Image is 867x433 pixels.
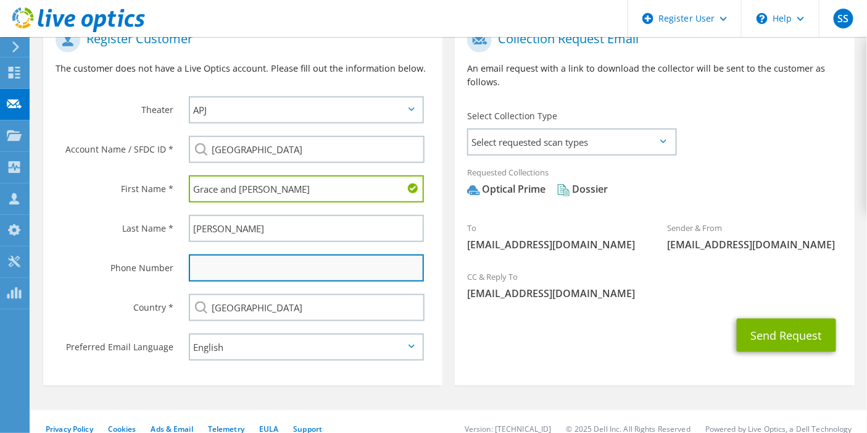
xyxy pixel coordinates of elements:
div: CC & Reply To [455,264,854,306]
p: The customer does not have a Live Optics account. Please fill out the information below. [56,62,430,75]
span: SS [834,9,853,28]
span: [EMAIL_ADDRESS][DOMAIN_NAME] [467,287,842,300]
div: Dossier [557,182,608,196]
label: Phone Number [56,254,173,274]
button: Send Request [737,319,836,352]
p: An email request with a link to download the collector will be sent to the customer as follows. [467,62,842,89]
h1: Collection Request Email [467,28,836,53]
span: [EMAIL_ADDRESS][DOMAIN_NAME] [667,238,842,251]
svg: \n [757,13,768,24]
h1: Register Customer [56,28,424,53]
div: To [455,215,655,258]
span: Select requested scan types [468,130,674,154]
div: Optical Prime [467,182,546,196]
label: Last Name * [56,215,173,235]
label: Account Name / SFDC ID * [56,136,173,156]
label: Country * [56,294,173,314]
label: Select Collection Type [467,110,557,122]
label: First Name * [56,175,173,195]
div: Requested Collections [455,159,854,209]
span: [EMAIL_ADDRESS][DOMAIN_NAME] [467,238,642,251]
label: Preferred Email Language [56,334,173,353]
label: Theater [56,96,173,116]
div: Sender & From [655,215,855,258]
